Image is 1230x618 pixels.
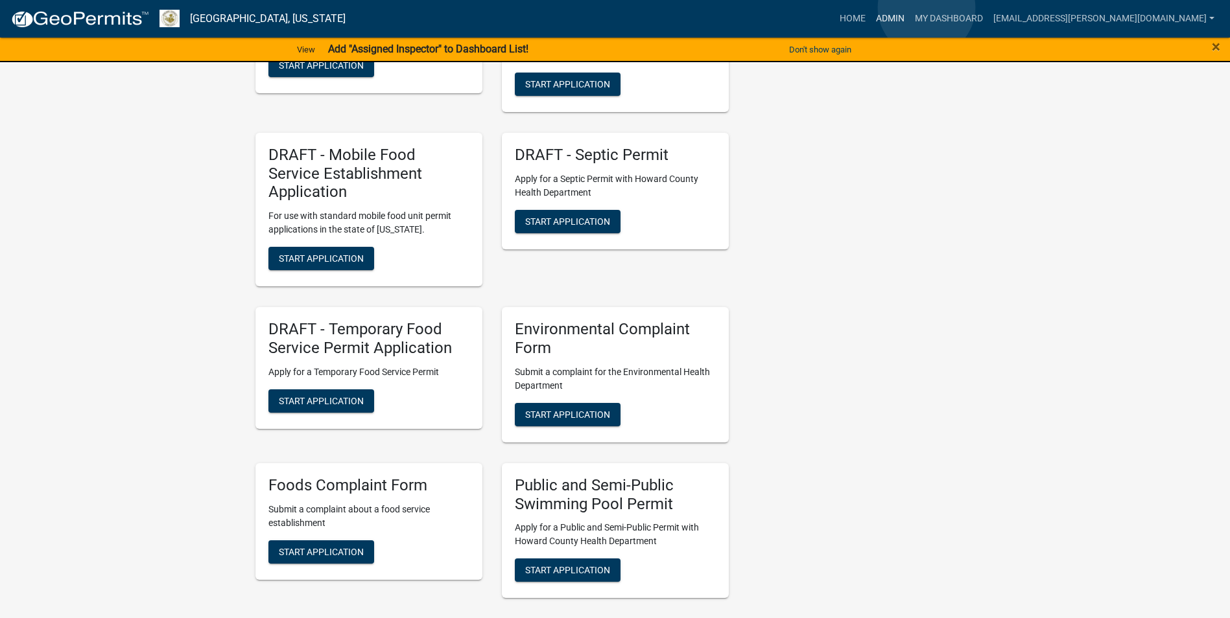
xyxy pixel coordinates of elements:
a: My Dashboard [910,6,988,31]
button: Start Application [268,540,374,564]
span: Start Application [525,409,610,419]
button: Start Application [515,210,621,233]
button: Close [1212,39,1220,54]
span: Start Application [279,60,364,71]
button: Start Application [515,73,621,96]
button: Start Application [268,247,374,270]
h5: DRAFT - Septic Permit [515,146,716,165]
span: Start Application [525,565,610,575]
p: Apply for a Temporary Food Service Permit [268,365,469,379]
button: Start Application [515,558,621,582]
img: Howard County, Indiana [160,10,180,27]
span: Start Application [279,395,364,406]
a: View [292,39,320,60]
button: Start Application [515,403,621,426]
h5: DRAFT - Mobile Food Service Establishment Application [268,146,469,201]
span: Start Application [525,216,610,226]
h5: Foods Complaint Form [268,476,469,495]
span: × [1212,38,1220,56]
h5: DRAFT - Temporary Food Service Permit Application [268,320,469,358]
strong: Add "Assigned Inspector" to Dashboard List! [328,43,528,55]
span: Start Application [279,546,364,556]
h5: Public and Semi-Public Swimming Pool Permit [515,476,716,514]
h5: Environmental Complaint Form [515,320,716,358]
button: Start Application [268,54,374,77]
span: Start Application [279,253,364,264]
a: Home [834,6,871,31]
p: For use with standard mobile food unit permit applications in the state of [US_STATE]. [268,209,469,236]
button: Don't show again [784,39,857,60]
p: Apply for a Public and Semi-Public Permit with Howard County Health Department [515,521,716,548]
p: Submit a complaint about a food service establishment [268,503,469,530]
p: Submit a complaint for the Environmental Health Department [515,365,716,393]
button: Start Application [268,389,374,413]
span: Start Application [525,78,610,89]
a: [GEOGRAPHIC_DATA], [US_STATE] [190,8,346,30]
p: Apply for a Septic Permit with Howard County Health Department [515,172,716,200]
a: Admin [871,6,910,31]
a: [EMAIL_ADDRESS][PERSON_NAME][DOMAIN_NAME] [988,6,1220,31]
